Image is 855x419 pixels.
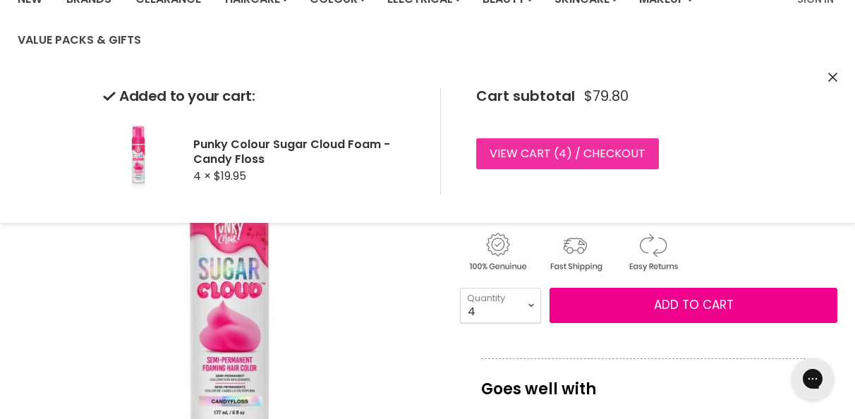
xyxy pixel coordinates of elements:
button: Close [828,71,837,85]
span: $19.95 [214,168,246,184]
img: shipping.gif [538,231,612,274]
button: Add to cart [550,288,837,323]
img: returns.gif [615,231,690,274]
span: 4 × [193,168,211,184]
h2: Punky Colour Sugar Cloud Foam - Candy Floss [193,137,418,166]
span: Add to cart [654,296,734,313]
a: Value Packs & Gifts [7,25,152,55]
h2: Added to your cart: [103,88,418,104]
img: Punky Colour Sugar Cloud Foam - Candy Floss [103,124,174,195]
a: View cart (4) / Checkout [476,138,659,169]
img: genuine.gif [460,231,535,274]
iframe: Gorgias live chat messenger [784,353,841,405]
select: Quantity [460,288,541,323]
span: 4 [559,145,566,162]
span: Cart subtotal [476,86,575,106]
p: Goes well with [481,358,816,405]
span: $79.80 [584,88,629,104]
